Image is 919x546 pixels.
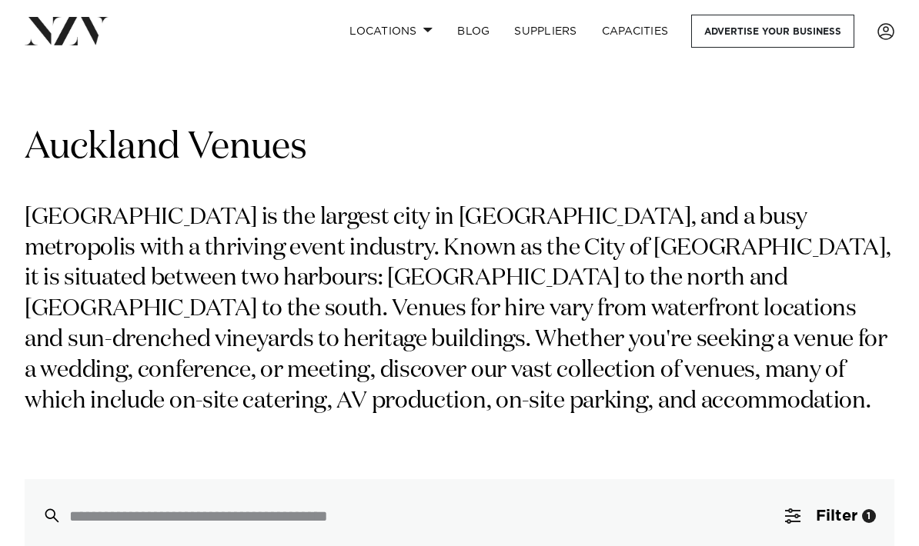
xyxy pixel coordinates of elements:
a: Advertise your business [691,15,854,48]
h1: Auckland Venues [25,124,894,172]
span: Filter [816,508,857,524]
a: SUPPLIERS [502,15,589,48]
a: BLOG [445,15,502,48]
img: nzv-logo.png [25,17,109,45]
p: [GEOGRAPHIC_DATA] is the largest city in [GEOGRAPHIC_DATA], and a busy metropolis with a thriving... [25,203,894,418]
div: 1 [862,509,876,523]
a: Locations [337,15,445,48]
a: Capacities [590,15,681,48]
